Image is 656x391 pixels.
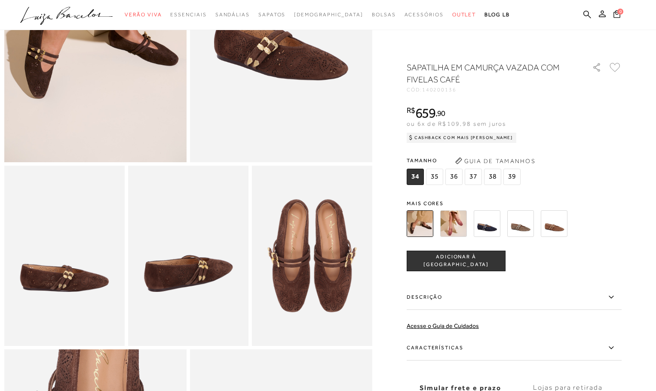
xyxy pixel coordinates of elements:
[407,61,568,85] h1: SAPATILHA EM CAMURÇA VAZADA COM FIVELAS CAFÉ
[407,285,622,310] label: Descrição
[407,322,479,329] a: Acesse o Guia de Cuidados
[170,12,206,18] span: Essenciais
[440,210,467,237] img: SAPATILHA EM CAMURÇA VAZADA COM FIVELAS ROSA QUARTZO
[484,169,501,185] span: 38
[484,12,509,18] span: BLOG LB
[125,12,162,18] span: Verão Viva
[125,7,162,23] a: categoryNavScreenReaderText
[407,201,622,206] span: Mais cores
[415,105,435,121] span: 659
[407,87,579,92] div: CÓD:
[422,87,457,93] span: 140200136
[437,109,445,118] span: 90
[484,7,509,23] a: BLOG LB
[405,12,444,18] span: Acessórios
[294,12,363,18] span: [DEMOGRAPHIC_DATA]
[407,251,506,271] button: ADICIONAR À [GEOGRAPHIC_DATA]
[611,9,623,21] button: 0
[407,154,523,167] span: Tamanho
[474,210,500,237] img: SAPATILHA MARY JANE EM CAMURÇA AZUL NAVAL COM RECORTES
[215,7,250,23] a: categoryNavScreenReaderText
[258,12,285,18] span: Sapatos
[445,169,463,185] span: 36
[435,109,445,117] i: ,
[407,336,622,361] label: Características
[426,169,443,185] span: 35
[617,9,623,15] span: 0
[258,7,285,23] a: categoryNavScreenReaderText
[407,169,424,185] span: 34
[503,169,521,185] span: 39
[128,166,248,346] img: image
[452,12,476,18] span: Outlet
[452,154,538,168] button: Guia de Tamanhos
[507,210,534,237] img: SAPATILHA MARY JANE EM CAMURÇA BEGE FENDI COM RECORTES
[372,12,396,18] span: Bolsas
[452,7,476,23] a: categoryNavScreenReaderText
[407,106,415,114] i: R$
[407,253,505,268] span: ADICIONAR À [GEOGRAPHIC_DATA]
[4,166,125,346] img: image
[405,7,444,23] a: categoryNavScreenReaderText
[252,166,372,346] img: image
[541,210,567,237] img: SAPATILHA MARY JANE EM CAMURÇA CARAMELO COM RECORTES
[407,210,433,237] img: SAPATILHA EM CAMURÇA VAZADA COM FIVELAS CAFÉ
[215,12,250,18] span: Sandálias
[407,120,506,127] span: ou 6x de R$109,98 sem juros
[372,7,396,23] a: categoryNavScreenReaderText
[465,169,482,185] span: 37
[407,133,516,143] div: Cashback com Mais [PERSON_NAME]
[170,7,206,23] a: categoryNavScreenReaderText
[294,7,363,23] a: noSubCategoriesText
